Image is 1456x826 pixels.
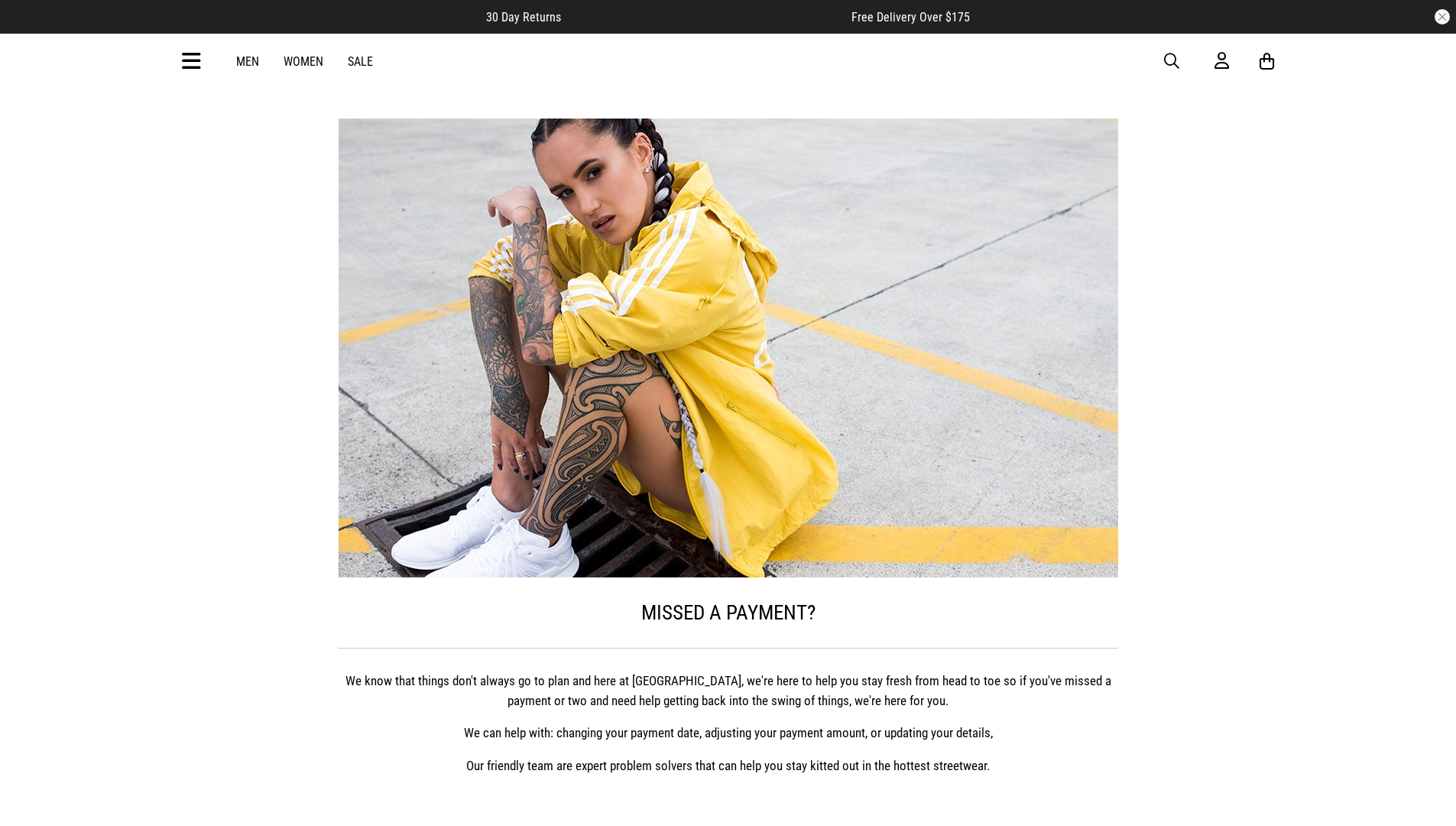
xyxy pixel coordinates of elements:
a: Women [284,54,323,69]
p: We know that things don't always go to plan and here at [GEOGRAPHIC_DATA], we're here to help you... [339,672,1118,711]
a: Sale [348,54,373,69]
p: We can help with: changing your payment date, adjusting your payment amount, or updating your det... [339,724,1118,743]
h1: Missed a payment? [339,600,1118,649]
a: Men [236,54,259,69]
img: Redrat logo [679,50,780,73]
p: Our friendly team are expert problem solvers that can help you stay kitted out in the hottest str... [339,756,1118,776]
iframe: Customer reviews powered by Trustpilot [592,9,821,24]
span: Free Delivery Over $175 [851,10,970,24]
span: 30 Day Returns [486,10,561,24]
